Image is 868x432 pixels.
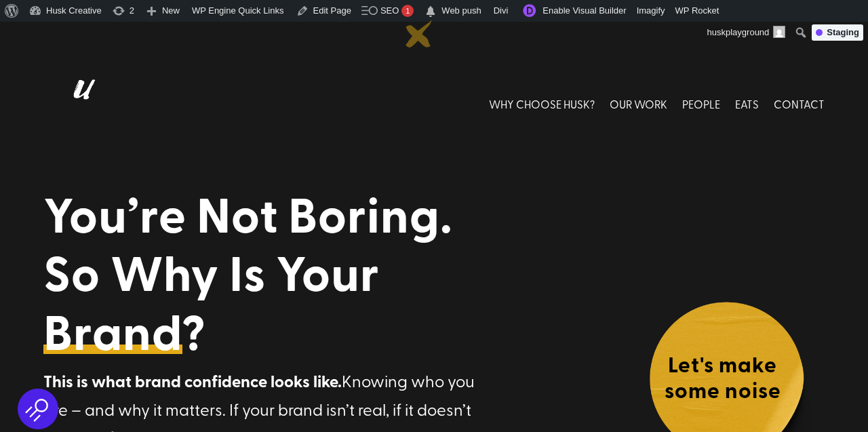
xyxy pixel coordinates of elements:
[43,74,118,134] img: Husk logo
[43,369,342,393] strong: This is what brand confidence looks like.
[774,74,825,134] a: CONTACT
[735,74,759,134] a: EATS
[401,5,414,17] div: 1
[812,24,863,41] div: Staging
[489,74,595,134] a: WHY CHOOSE HUSK?
[682,74,720,134] a: PEOPLE
[610,74,667,134] a: OUR WORK
[707,27,770,37] span: huskplayground
[424,2,437,21] span: 
[648,351,797,410] h4: Let's make some noise
[43,302,182,360] a: Brand
[43,184,495,367] h1: You’re Not Boring. So Why Is Your ?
